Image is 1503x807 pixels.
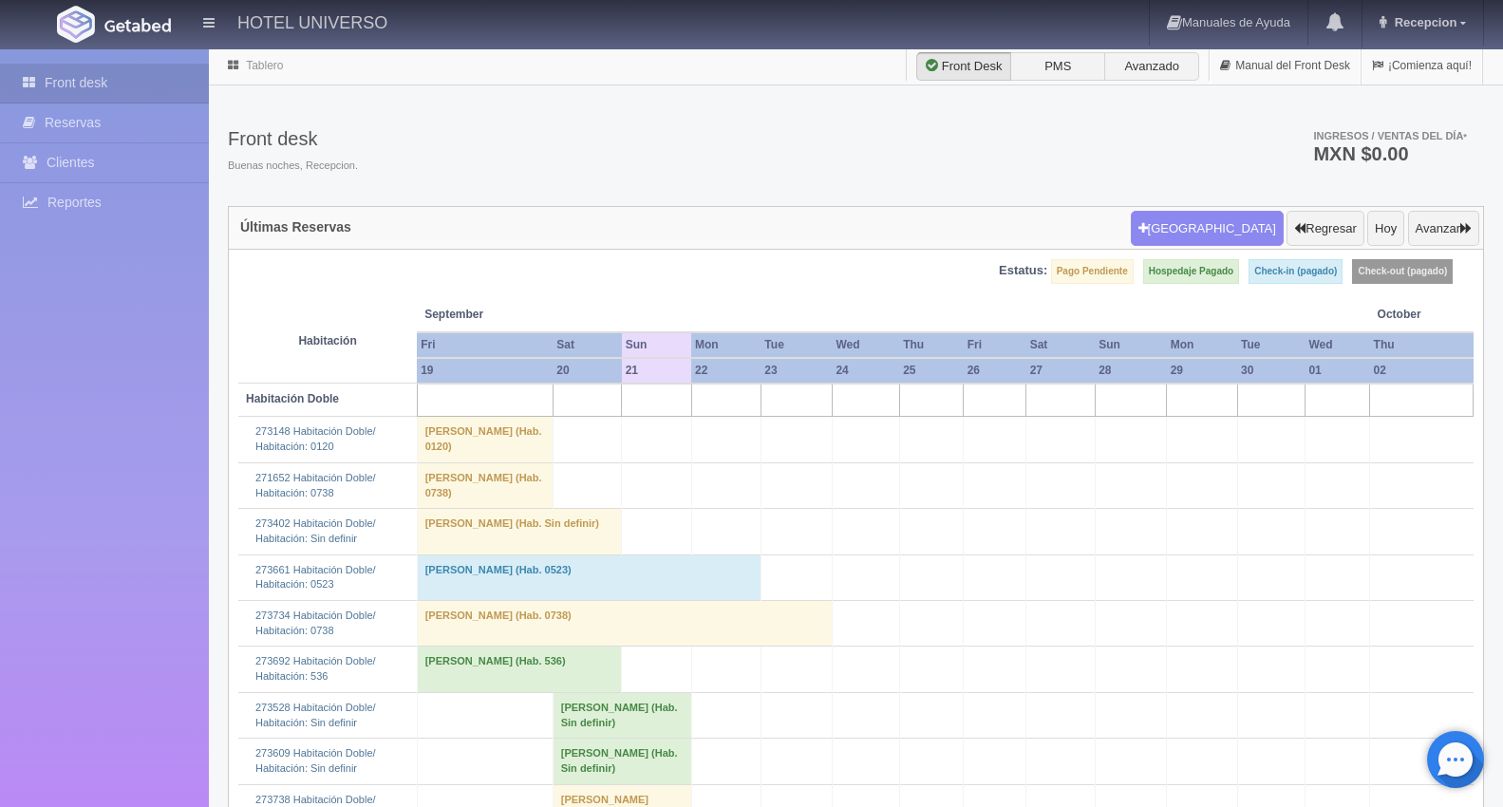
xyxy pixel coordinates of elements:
th: 28 [1095,358,1167,384]
img: Getabed [104,18,171,32]
th: 22 [691,358,761,384]
button: Regresar [1287,211,1363,247]
th: 29 [1167,358,1237,384]
button: Avanzar [1408,211,1479,247]
a: 273661 Habitación Doble/Habitación: 0523 [255,564,376,591]
button: [GEOGRAPHIC_DATA] [1131,211,1284,247]
th: Sat [553,332,621,358]
a: 273402 Habitación Doble/Habitación: Sin definir [255,517,376,544]
td: [PERSON_NAME] (Hab. 0738) [417,462,553,508]
label: Check-in (pagado) [1249,259,1343,284]
h4: HOTEL UNIVERSO [237,9,387,33]
th: Sun [1095,332,1167,358]
label: Front Desk [916,52,1011,81]
a: 273528 Habitación Doble/Habitación: Sin definir [255,702,376,728]
a: 273148 Habitación Doble/Habitación: 0120 [255,425,376,452]
a: 273692 Habitación Doble/Habitación: 536 [255,655,376,682]
a: Manual del Front Desk [1210,47,1361,84]
th: Sun [622,332,691,358]
a: 273734 Habitación Doble/Habitación: 0738 [255,610,376,636]
span: Recepcion [1390,15,1457,29]
th: 25 [899,358,964,384]
th: Mon [691,332,761,358]
h3: Front desk [228,128,358,149]
th: Thu [1370,332,1474,358]
label: Avanzado [1104,52,1199,81]
h4: Últimas Reservas [240,220,351,235]
th: 21 [622,358,691,384]
label: Estatus: [999,262,1047,280]
span: Buenas noches, Recepcion. [228,159,358,174]
td: [PERSON_NAME] (Hab. 0738) [417,601,832,647]
th: 30 [1237,358,1305,384]
td: [PERSON_NAME] (Hab. 0523) [417,554,761,600]
label: Hospedaje Pagado [1143,259,1239,284]
th: Mon [1167,332,1237,358]
th: 02 [1370,358,1474,384]
label: Pago Pendiente [1051,259,1134,284]
th: 19 [417,358,553,384]
label: PMS [1010,52,1105,81]
th: Fri [964,332,1026,358]
th: Tue [761,332,832,358]
a: 273609 Habitación Doble/Habitación: Sin definir [255,747,376,774]
b: Habitación Doble [246,392,339,405]
th: Fri [417,332,553,358]
th: 24 [832,358,899,384]
td: [PERSON_NAME] (Hab. 0120) [417,417,553,462]
th: Wed [832,332,899,358]
img: Getabed [57,6,95,43]
a: 271652 Habitación Doble/Habitación: 0738 [255,472,376,498]
th: 26 [964,358,1026,384]
a: ¡Comienza aquí! [1362,47,1482,84]
h3: MXN $0.00 [1313,144,1467,163]
th: Sat [1026,332,1095,358]
td: [PERSON_NAME] (Hab. Sin definir) [553,692,691,738]
th: Thu [899,332,964,358]
button: Hoy [1367,211,1404,247]
strong: Habitación [298,334,356,347]
th: 27 [1026,358,1095,384]
th: 20 [553,358,621,384]
td: [PERSON_NAME] (Hab. 536) [417,647,622,692]
span: October [1378,307,1466,323]
th: Wed [1305,332,1369,358]
span: Ingresos / Ventas del día [1313,130,1467,141]
th: 23 [761,358,832,384]
a: Tablero [246,59,283,72]
th: 01 [1305,358,1369,384]
span: September [424,307,614,323]
td: [PERSON_NAME] (Hab. Sin definir) [417,509,622,554]
td: [PERSON_NAME] (Hab. Sin definir) [553,739,691,784]
th: Tue [1237,332,1305,358]
label: Check-out (pagado) [1352,259,1453,284]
